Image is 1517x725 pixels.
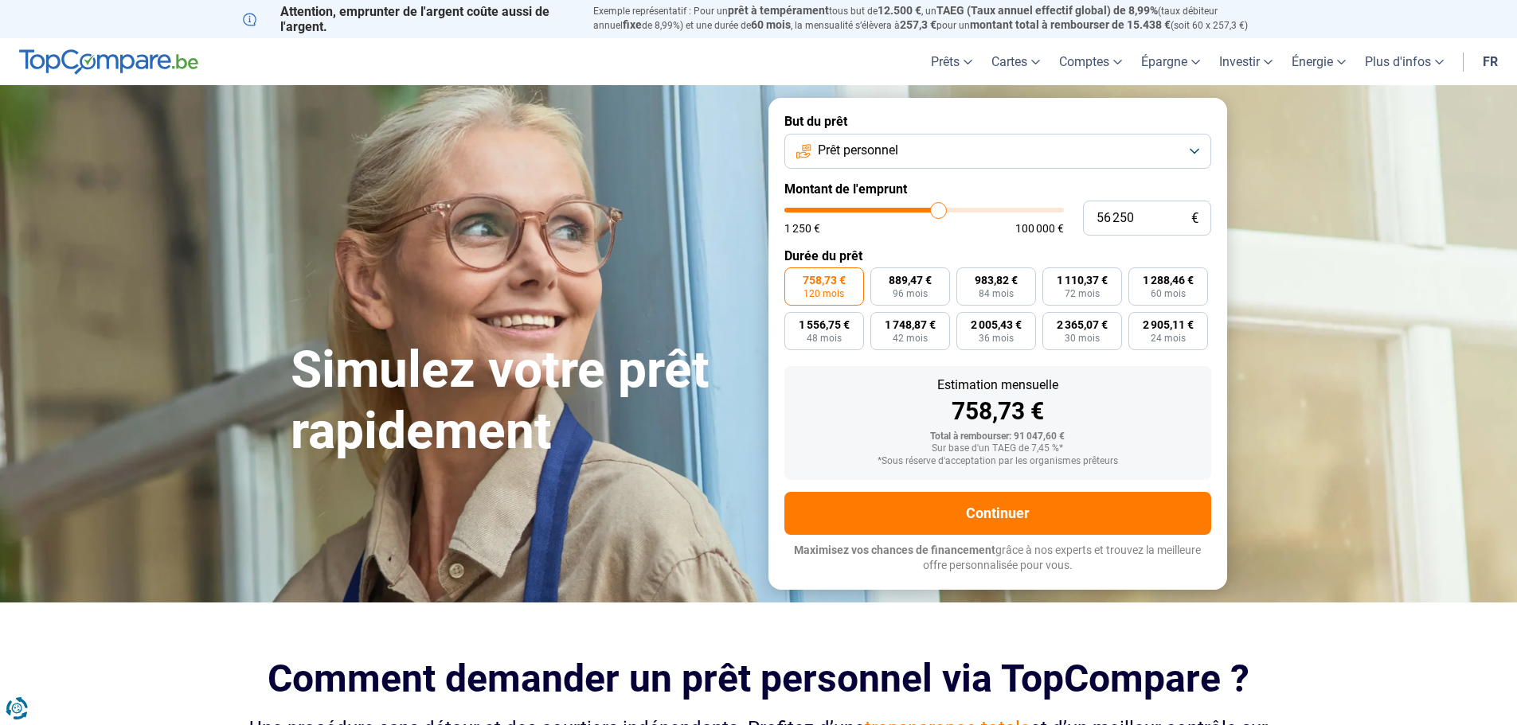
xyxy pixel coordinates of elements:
[784,492,1211,535] button: Continuer
[784,134,1211,169] button: Prêt personnel
[728,4,829,17] span: prêt à tempérament
[1191,212,1198,225] span: €
[1065,289,1100,298] span: 72 mois
[803,289,844,298] span: 120 mois
[1132,38,1210,85] a: Épargne
[982,38,1050,85] a: Cartes
[971,319,1022,330] span: 2 005,43 €
[1355,38,1453,85] a: Plus d'infos
[900,18,936,31] span: 257,3 €
[893,289,928,298] span: 96 mois
[623,18,642,31] span: fixe
[243,657,1275,700] h2: Comment demander un prêt personnel via TopCompare ?
[784,223,820,234] span: 1 250 €
[979,289,1014,298] span: 84 mois
[1057,275,1108,286] span: 1 110,37 €
[291,340,749,462] h1: Simulez votre prêt rapidement
[784,181,1211,197] label: Montant de l'emprunt
[797,400,1198,423] div: 758,73 €
[921,38,982,85] a: Prêts
[797,456,1198,467] div: *Sous réserve d'acceptation par les organismes prêteurs
[593,4,1275,33] p: Exemple représentatif : Pour un tous but de , un (taux débiteur annuel de 8,99%) et une durée de ...
[1015,223,1064,234] span: 100 000 €
[807,333,842,343] span: 48 mois
[1050,38,1132,85] a: Comptes
[979,333,1014,343] span: 36 mois
[784,248,1211,263] label: Durée du prêt
[818,142,898,159] span: Prêt personnel
[1282,38,1355,85] a: Énergie
[784,543,1211,574] p: grâce à nos experts et trouvez la meilleure offre personnalisée pour vous.
[797,379,1198,392] div: Estimation mensuelle
[797,431,1198,442] div: Total à rembourser: 91 047,60 €
[889,275,932,286] span: 889,47 €
[797,443,1198,454] div: Sur base d'un TAEG de 7,45 %*
[1065,333,1100,343] span: 30 mois
[885,319,936,330] span: 1 748,87 €
[19,49,198,75] img: TopCompare
[893,333,928,343] span: 42 mois
[1143,275,1194,286] span: 1 288,46 €
[1210,38,1282,85] a: Investir
[1473,38,1507,85] a: fr
[751,18,791,31] span: 60 mois
[1057,319,1108,330] span: 2 365,07 €
[1151,333,1186,343] span: 24 mois
[1143,319,1194,330] span: 2 905,11 €
[243,4,574,34] p: Attention, emprunter de l'argent coûte aussi de l'argent.
[975,275,1018,286] span: 983,82 €
[803,275,846,286] span: 758,73 €
[970,18,1171,31] span: montant total à rembourser de 15.438 €
[799,319,850,330] span: 1 556,75 €
[936,4,1158,17] span: TAEG (Taux annuel effectif global) de 8,99%
[784,114,1211,129] label: But du prêt
[1151,289,1186,298] span: 60 mois
[794,544,995,556] span: Maximisez vos chances de financement
[878,4,921,17] span: 12.500 €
